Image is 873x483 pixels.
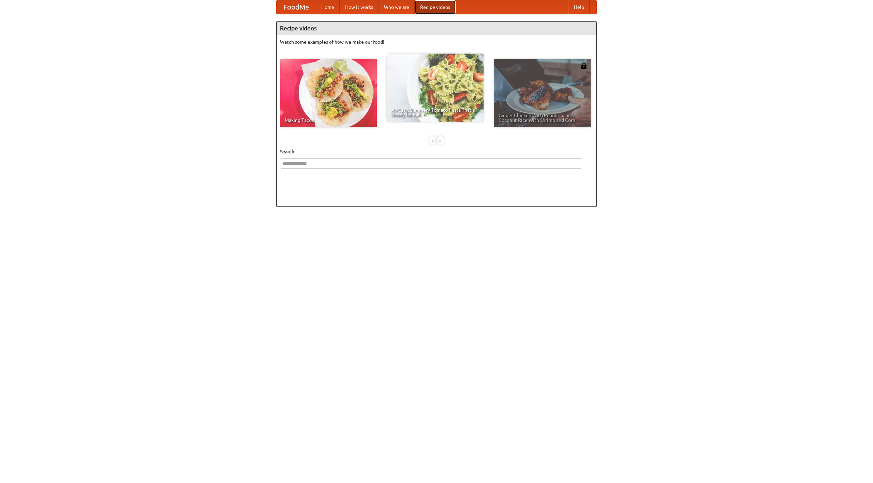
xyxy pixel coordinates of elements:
a: How it works [340,0,379,14]
h5: Search [280,148,593,155]
a: An Easy, Summery Tomato Pasta That's Ready for Fall [387,54,484,122]
p: Watch some examples of how we make our food! [280,39,593,45]
a: Help [568,0,590,14]
div: » [438,136,444,145]
a: FoodMe [277,0,316,14]
a: Home [316,0,340,14]
a: Who we are [379,0,415,14]
h4: Recipe videos [277,22,596,35]
a: Making Tacos [280,59,377,127]
span: An Easy, Summery Tomato Pasta That's Ready for Fall [391,108,479,117]
img: 483408.png [580,62,587,69]
span: Making Tacos [285,118,372,123]
a: Recipe videos [415,0,456,14]
div: « [429,136,435,145]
